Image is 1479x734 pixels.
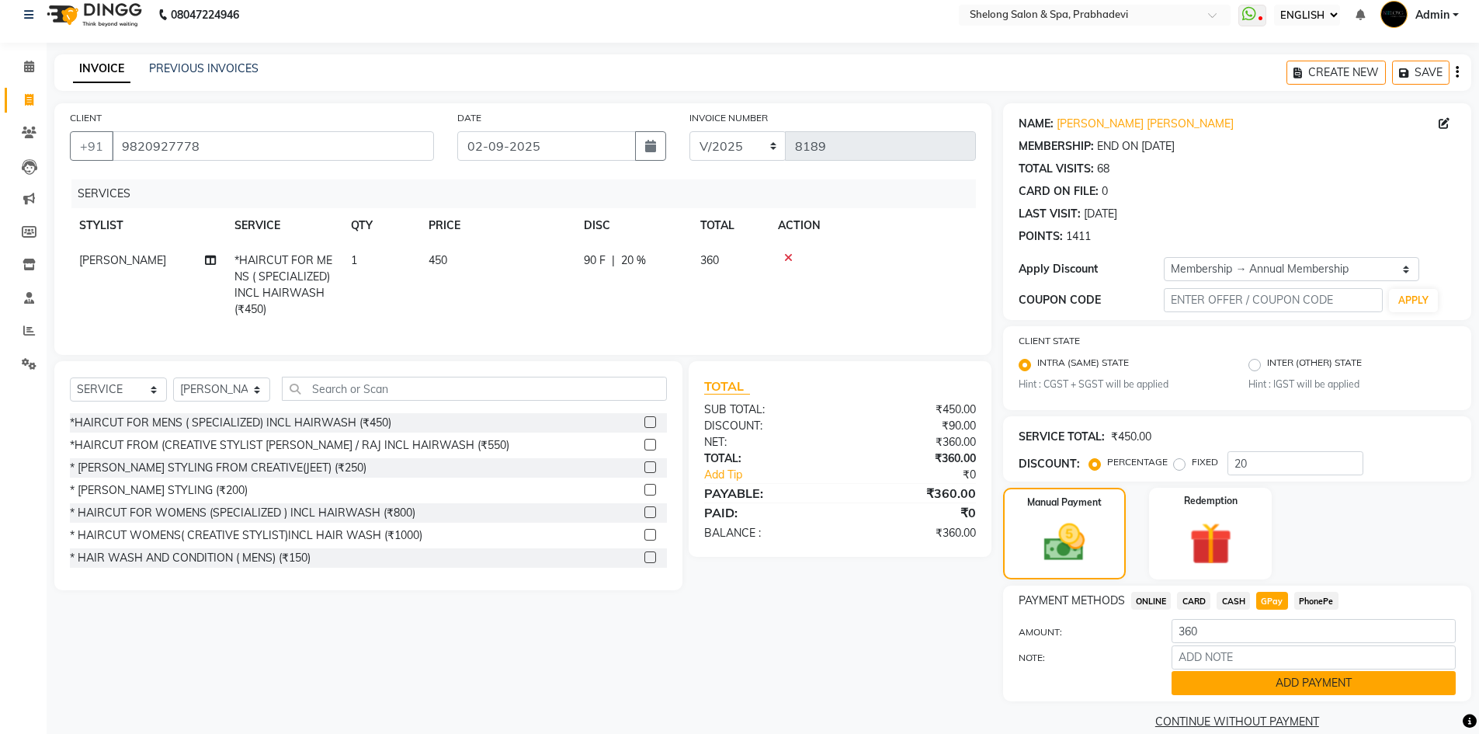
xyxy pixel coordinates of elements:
[282,377,667,401] input: Search or Scan
[1097,138,1175,155] div: END ON [DATE]
[1172,671,1456,695] button: ADD PAYMENT
[1256,592,1288,610] span: GPay
[70,505,415,521] div: * HAIRCUT FOR WOMENS (SPECIALIZED ) INCL HAIRWASH (₹800)
[1248,377,1456,391] small: Hint : IGST will be applied
[840,484,988,503] div: ₹360.00
[1172,645,1456,670] input: ADD NOTE
[70,460,366,476] div: * [PERSON_NAME] STYLING FROM CREATIVE(JEET) (₹250)
[1019,593,1125,609] span: PAYMENT METHODS
[1389,289,1438,312] button: APPLY
[1415,7,1449,23] span: Admin
[429,253,447,267] span: 450
[70,437,509,454] div: *HAIRCUT FROM (CREATIVE STYLIST [PERSON_NAME] / RAJ INCL HAIRWASH (₹550)
[1019,456,1080,472] div: DISCOUNT:
[1037,356,1129,374] label: INTRA (SAME) STATE
[700,253,719,267] span: 360
[1131,592,1172,610] span: ONLINE
[693,434,840,450] div: NET:
[691,208,769,243] th: TOTAL
[419,208,575,243] th: PRICE
[1019,334,1080,348] label: CLIENT STATE
[1286,61,1386,85] button: CREATE NEW
[584,252,606,269] span: 90 F
[693,467,864,483] a: Add Tip
[1102,183,1108,200] div: 0
[1111,429,1151,445] div: ₹450.00
[1057,116,1234,132] a: [PERSON_NAME] [PERSON_NAME]
[1007,625,1161,639] label: AMOUNT:
[1019,429,1105,445] div: SERVICE TOTAL:
[225,208,342,243] th: SERVICE
[612,252,615,269] span: |
[1066,228,1091,245] div: 1411
[865,467,988,483] div: ₹0
[1019,183,1099,200] div: CARD ON FILE:
[1019,138,1094,155] div: MEMBERSHIP:
[1107,455,1168,469] label: PERCENTAGE
[1177,592,1210,610] span: CARD
[1184,494,1238,508] label: Redemption
[840,525,988,541] div: ₹360.00
[1019,116,1054,132] div: NAME:
[693,484,840,503] div: PAYABLE:
[73,55,130,83] a: INVOICE
[621,252,646,269] span: 20 %
[1217,592,1250,610] span: CASH
[1164,288,1383,312] input: ENTER OFFER / COUPON CODE
[1084,206,1117,222] div: [DATE]
[1019,228,1063,245] div: POINTS:
[840,434,988,450] div: ₹360.00
[342,208,419,243] th: QTY
[1031,519,1098,566] img: _cash.svg
[840,503,988,522] div: ₹0
[70,527,422,544] div: * HAIRCUT WOMENS( CREATIVE STYLIST)INCL HAIR WASH (₹1000)
[70,111,102,125] label: CLIENT
[71,179,988,208] div: SERVICES
[70,208,225,243] th: STYLIST
[1007,651,1161,665] label: NOTE:
[1097,161,1109,177] div: 68
[769,208,976,243] th: ACTION
[1192,455,1218,469] label: FIXED
[79,253,166,267] span: [PERSON_NAME]
[693,418,840,434] div: DISCOUNT:
[1019,377,1226,391] small: Hint : CGST + SGST will be applied
[351,253,357,267] span: 1
[1392,61,1449,85] button: SAVE
[840,418,988,434] div: ₹90.00
[1019,161,1094,177] div: TOTAL VISITS:
[1176,517,1245,570] img: _gift.svg
[689,111,768,125] label: INVOICE NUMBER
[693,402,840,418] div: SUB TOTAL:
[1019,206,1081,222] div: LAST VISIT:
[1172,619,1456,643] input: AMOUNT
[234,253,332,316] span: *HAIRCUT FOR MENS ( SPECIALIZED) INCL HAIRWASH (₹450)
[1294,592,1338,610] span: PhonePe
[149,61,259,75] a: PREVIOUS INVOICES
[840,402,988,418] div: ₹450.00
[112,131,434,161] input: SEARCH BY NAME/MOBILE/EMAIL/CODE
[693,503,840,522] div: PAID:
[70,415,391,431] div: *HAIRCUT FOR MENS ( SPECIALIZED) INCL HAIRWASH (₹450)
[575,208,691,243] th: DISC
[457,111,481,125] label: DATE
[1019,261,1165,277] div: Apply Discount
[70,482,248,499] div: * [PERSON_NAME] STYLING (₹200)
[693,525,840,541] div: BALANCE :
[70,131,113,161] button: +91
[693,450,840,467] div: TOTAL:
[1027,496,1102,510] label: Manual Payment
[1006,714,1468,730] a: CONTINUE WITHOUT PAYMENT
[70,550,311,566] div: * HAIR WASH AND CONDITION ( MENS) (₹150)
[1267,356,1362,374] label: INTER (OTHER) STATE
[1380,1,1408,28] img: Admin
[1019,292,1165,308] div: COUPON CODE
[840,450,988,467] div: ₹360.00
[704,378,750,395] span: TOTAL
